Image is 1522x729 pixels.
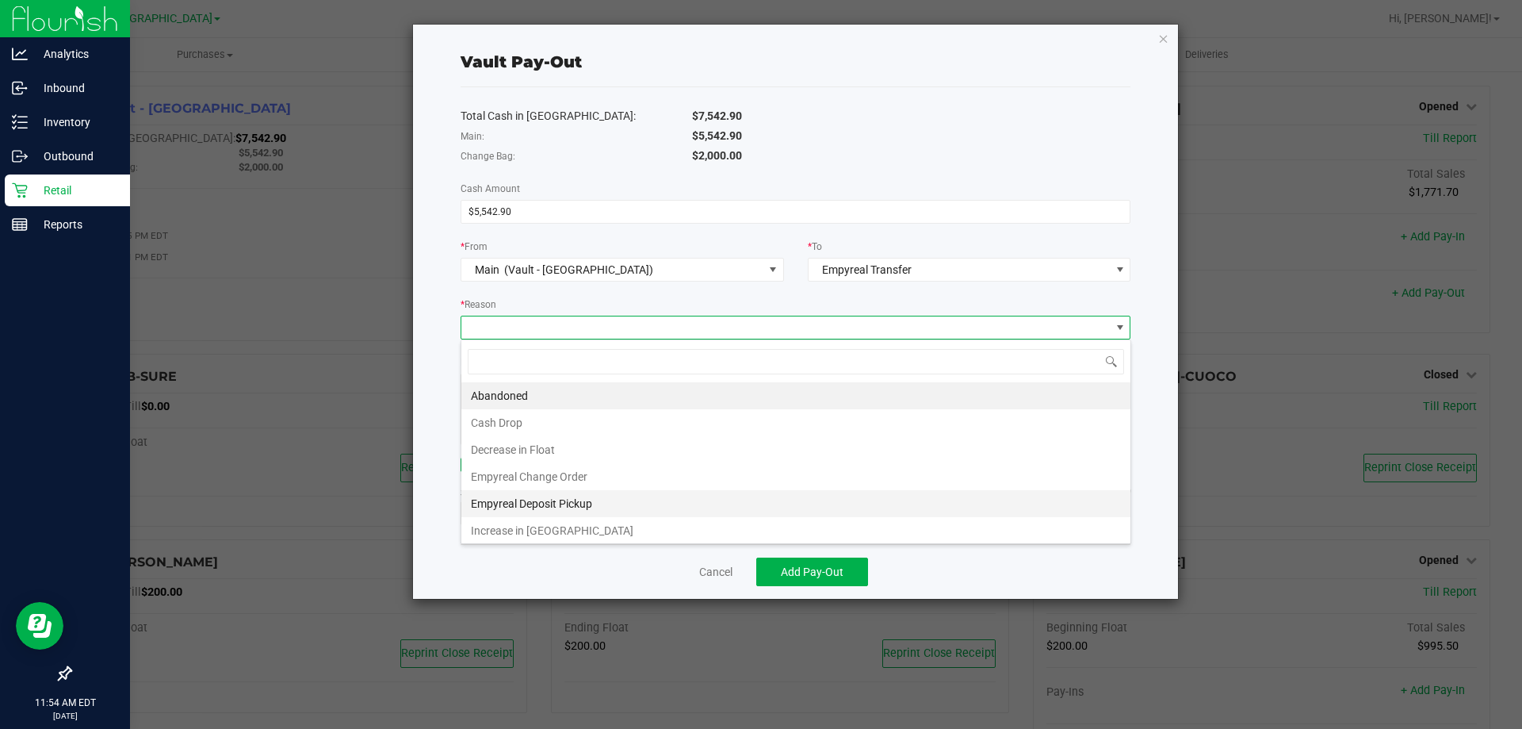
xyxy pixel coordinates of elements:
inline-svg: Inbound [12,80,28,96]
span: Main [475,263,499,276]
inline-svg: Outbound [12,148,28,164]
li: Empyreal Change Order [461,463,1130,490]
span: Empyreal Transfer [822,263,912,276]
label: From [461,240,488,254]
span: $5,542.90 [692,129,742,142]
li: Cash Drop [461,409,1130,436]
span: (Vault - [GEOGRAPHIC_DATA]) [504,263,653,276]
div: Vault Pay-Out [461,50,582,74]
span: Total Cash in [GEOGRAPHIC_DATA]: [461,109,636,122]
span: Cash Amount [461,183,520,194]
p: Inbound [28,79,123,98]
p: Inventory [28,113,123,132]
span: $2,000.00 [692,149,742,162]
p: Analytics [28,44,123,63]
inline-svg: Analytics [12,46,28,62]
p: Reports [28,215,123,234]
label: Reason [461,297,496,312]
span: $7,542.90 [692,109,742,122]
li: Abandoned [461,382,1130,409]
span: Change Bag: [461,151,515,162]
p: Outbound [28,147,123,166]
p: [DATE] [7,710,123,722]
li: Increase in [GEOGRAPHIC_DATA] [461,517,1130,544]
iframe: Resource center [16,602,63,650]
inline-svg: Retail [12,182,28,198]
button: Add Pay-Out [756,558,868,586]
span: Main: [461,131,484,142]
p: 11:54 AM EDT [7,696,123,710]
span: Add Pay-Out [781,566,843,578]
label: To [808,240,822,254]
li: Decrease in Float [461,436,1130,463]
p: Retail [28,181,123,200]
inline-svg: Reports [12,217,28,232]
inline-svg: Inventory [12,114,28,130]
a: Cancel [699,564,732,581]
li: Empyreal Deposit Pickup [461,490,1130,517]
